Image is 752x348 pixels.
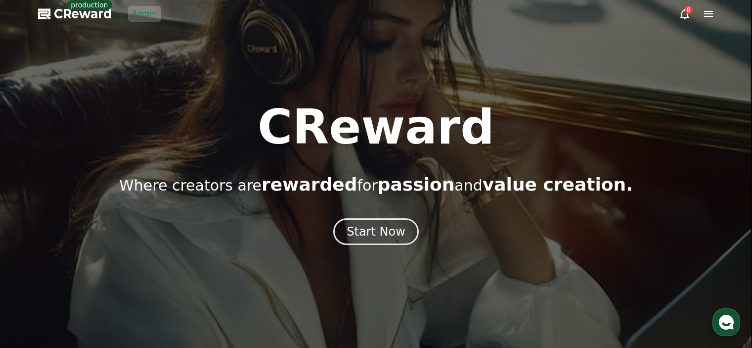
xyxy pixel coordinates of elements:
[38,6,112,22] a: CReward
[258,103,494,151] h1: CReward
[378,174,455,195] span: passion
[119,175,633,195] p: Where creators are for and
[679,8,691,20] a: 8
[483,174,633,195] span: value creation.
[262,174,357,195] span: rewarded
[685,6,693,14] div: 8
[54,6,112,22] span: CReward
[333,228,419,238] a: Start Now
[333,218,419,245] button: Start Now
[128,6,161,22] a: Admin
[347,224,405,240] div: Start Now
